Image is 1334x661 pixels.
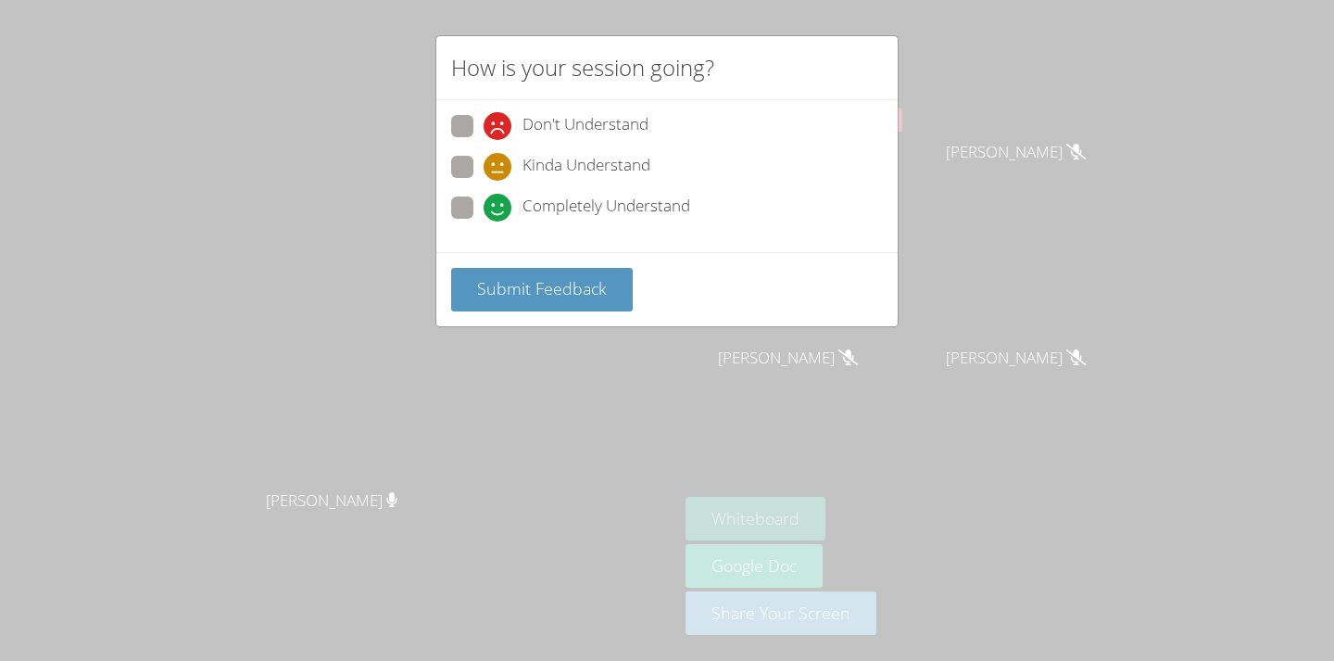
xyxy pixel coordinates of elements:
span: Completely Understand [522,194,690,222]
span: Submit Feedback [477,277,607,299]
h2: How is your session going? [451,51,714,84]
span: Don't Understand [522,112,648,140]
button: Submit Feedback [451,268,633,311]
span: Kinda Understand [522,153,650,181]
